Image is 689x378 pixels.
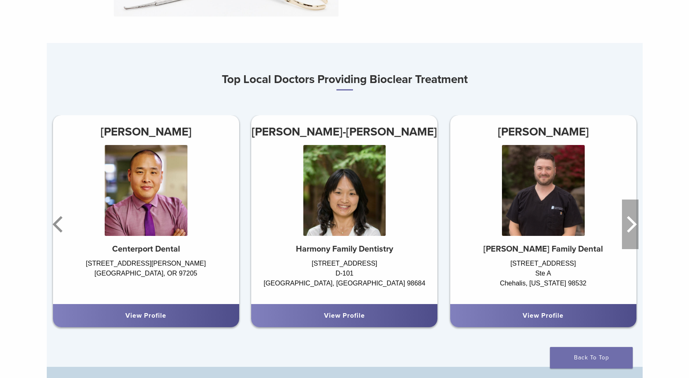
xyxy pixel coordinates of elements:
[523,311,564,320] a: View Profile
[53,122,239,142] h3: [PERSON_NAME]
[303,145,386,236] img: Dr. Julie Chung-Ah Jang
[324,311,365,320] a: View Profile
[251,259,437,296] div: [STREET_ADDRESS] D-101 [GEOGRAPHIC_DATA], [GEOGRAPHIC_DATA] 98684
[450,122,636,142] h3: [PERSON_NAME]
[450,259,636,296] div: [STREET_ADDRESS] Ste A Chehalis, [US_STATE] 98532
[112,244,180,254] strong: Centerport Dental
[622,200,639,249] button: Next
[105,145,187,236] img: Benjamin Wang
[51,200,67,249] button: Previous
[296,244,393,254] strong: Harmony Family Dentistry
[483,244,603,254] strong: [PERSON_NAME] Family Dental
[125,311,166,320] a: View Profile
[550,347,633,368] a: Back To Top
[251,122,437,142] h3: [PERSON_NAME]-[PERSON_NAME]
[47,69,643,90] h3: Top Local Doctors Providing Bioclear Treatment
[53,259,239,296] div: [STREET_ADDRESS][PERSON_NAME] [GEOGRAPHIC_DATA], OR 97205
[502,145,585,236] img: Dr. Dan Henricksen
